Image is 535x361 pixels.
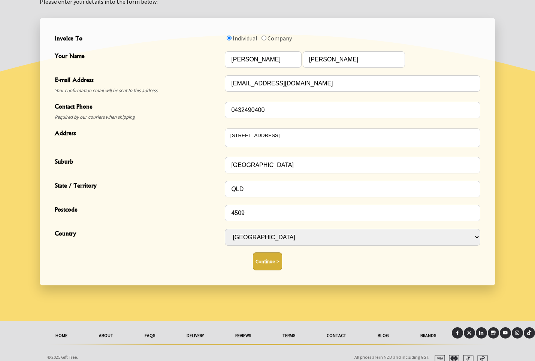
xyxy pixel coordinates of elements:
span: Invoice To [55,34,221,45]
select: Country [225,229,480,246]
a: HOME [40,327,83,344]
span: Your confirmation email will be sent to this address [55,86,221,95]
input: State / Territory [225,181,480,197]
span: Suburb [55,157,221,168]
a: X (Twitter) [464,327,475,339]
a: reviews [220,327,267,344]
span: Postcode [55,205,221,216]
a: Blog [362,327,405,344]
a: Youtube [500,327,511,339]
span: State / Territory [55,181,221,192]
input: Your Name [303,51,405,68]
button: Continue > [253,252,282,270]
span: Address [55,128,221,139]
label: Company [267,34,292,42]
span: Country [55,229,221,240]
input: Contact Phone [225,102,480,118]
input: E-mail Address [225,75,480,92]
input: Invoice To [262,36,266,40]
span: © 2025 Gift Tree. [47,354,78,360]
a: About [83,327,129,344]
a: delivery [171,327,220,344]
span: Required by our couriers when shipping [55,113,221,122]
span: All prices are in NZD and including GST. [354,354,429,360]
span: Your Name [55,51,221,62]
a: Brands [405,327,452,344]
input: Your Name [225,51,301,68]
a: Terms [267,327,311,344]
a: Tiktok [524,327,535,339]
a: Instagram [512,327,523,339]
span: E-mail Address [55,75,221,86]
textarea: Address [225,128,480,147]
label: Individual [233,34,257,42]
a: LinkedIn [476,327,487,339]
a: Contact [311,327,362,344]
a: FAQs [129,327,171,344]
input: Invoice To [227,36,232,40]
input: Postcode [225,205,480,221]
a: Facebook [452,327,463,339]
span: Contact Phone [55,102,221,113]
input: Suburb [225,157,480,173]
